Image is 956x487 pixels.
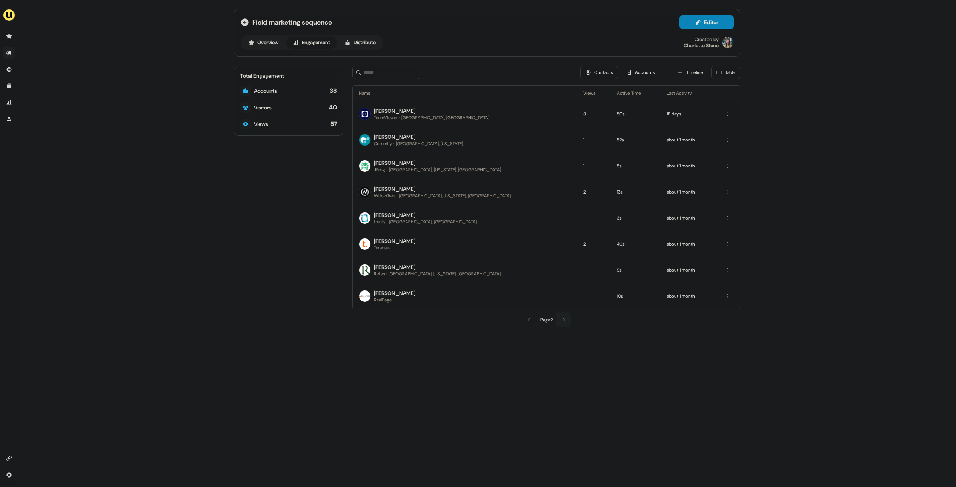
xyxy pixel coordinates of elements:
button: Distribute [338,37,382,49]
div: Teradata [374,245,390,251]
div: [PERSON_NAME] [374,107,489,115]
a: Go to integrations [3,452,15,464]
div: [GEOGRAPHIC_DATA], [US_STATE], [GEOGRAPHIC_DATA] [389,271,501,277]
div: Visitors [254,104,272,111]
div: 1 [583,266,605,274]
img: Charlotte [722,37,734,49]
a: Go to integrations [3,469,15,481]
div: 10s [617,292,654,300]
div: JFrog [374,167,385,173]
div: 1 [583,292,605,300]
div: [PERSON_NAME] [374,289,415,297]
th: Active Time [611,86,660,101]
div: [GEOGRAPHIC_DATA], [GEOGRAPHIC_DATA] [401,115,489,121]
div: Created by [695,37,719,43]
a: Go to attribution [3,97,15,109]
div: [GEOGRAPHIC_DATA], [GEOGRAPHIC_DATA] [389,219,477,225]
div: [GEOGRAPHIC_DATA], [US_STATE], [GEOGRAPHIC_DATA] [399,193,511,199]
div: Relias [374,271,385,277]
div: 40s [617,240,654,248]
div: Icertis [374,219,385,225]
div: Commify [374,141,392,147]
div: 50s [617,110,654,118]
div: 40 [329,103,337,112]
button: Overview [242,37,285,49]
div: TeamViewer [374,115,398,121]
a: Go to outbound experience [3,47,15,59]
div: Views [254,120,268,128]
span: Field marketing sequence [252,18,332,27]
a: Go to Inbound [3,63,15,75]
th: Name [353,86,577,101]
div: 1 [583,136,605,144]
div: 38 [330,87,337,95]
div: 5s [617,162,654,170]
div: [PERSON_NAME] [374,211,477,219]
div: Accounts [254,87,277,95]
button: Accounts [621,66,660,79]
button: Editor [679,15,734,29]
div: WillowTree [374,193,395,199]
button: Engagement [286,37,337,49]
div: Charlotte Stone [684,43,719,49]
div: 18 days [667,110,710,118]
button: Timeline [672,66,708,79]
a: Editor [679,19,734,27]
div: [GEOGRAPHIC_DATA], [US_STATE], [GEOGRAPHIC_DATA] [389,167,501,173]
div: RealPage [374,297,392,303]
div: Page 2 [540,316,553,324]
th: Views [577,86,611,101]
div: [PERSON_NAME] [374,133,463,141]
a: Go to experiments [3,113,15,125]
div: 2 [583,188,605,196]
div: 52s [617,136,654,144]
div: about 1 month [667,240,710,248]
div: [PERSON_NAME] [374,159,501,167]
button: Contacts [580,66,618,79]
div: [GEOGRAPHIC_DATA], [US_STATE] [396,141,463,147]
a: Go to prospects [3,30,15,42]
div: about 1 month [667,188,710,196]
div: 9s [617,266,654,274]
div: about 1 month [667,162,710,170]
div: about 1 month [667,266,710,274]
div: 1 [583,162,605,170]
th: Last Activity [661,86,716,101]
div: 3 [583,110,605,118]
div: about 1 month [667,214,710,222]
button: Table [711,66,740,79]
div: Total Engagement [240,72,337,80]
div: [PERSON_NAME] [374,185,511,193]
div: about 1 month [667,292,710,300]
a: Go to templates [3,80,15,92]
div: [PERSON_NAME] [374,237,415,245]
div: [PERSON_NAME] [374,263,501,271]
div: 57 [330,120,337,128]
div: about 1 month [667,136,710,144]
div: 13s [617,188,654,196]
div: 2 [583,240,605,248]
div: 1 [583,214,605,222]
div: 3s [617,214,654,222]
